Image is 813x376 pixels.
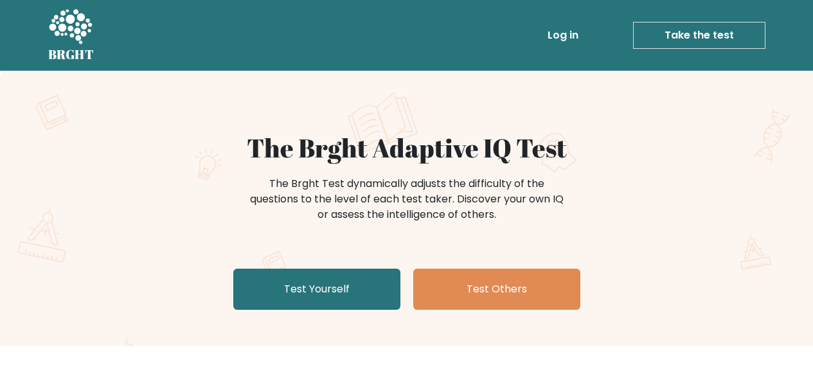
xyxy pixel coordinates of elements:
h1: The Brght Adaptive IQ Test [93,132,720,163]
h5: BRGHT [48,47,94,62]
div: The Brght Test dynamically adjusts the difficulty of the questions to the level of each test take... [246,176,567,222]
a: Test Yourself [233,269,400,310]
a: Log in [542,22,584,48]
a: Take the test [633,22,765,49]
a: BRGHT [48,5,94,66]
a: Test Others [413,269,580,310]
